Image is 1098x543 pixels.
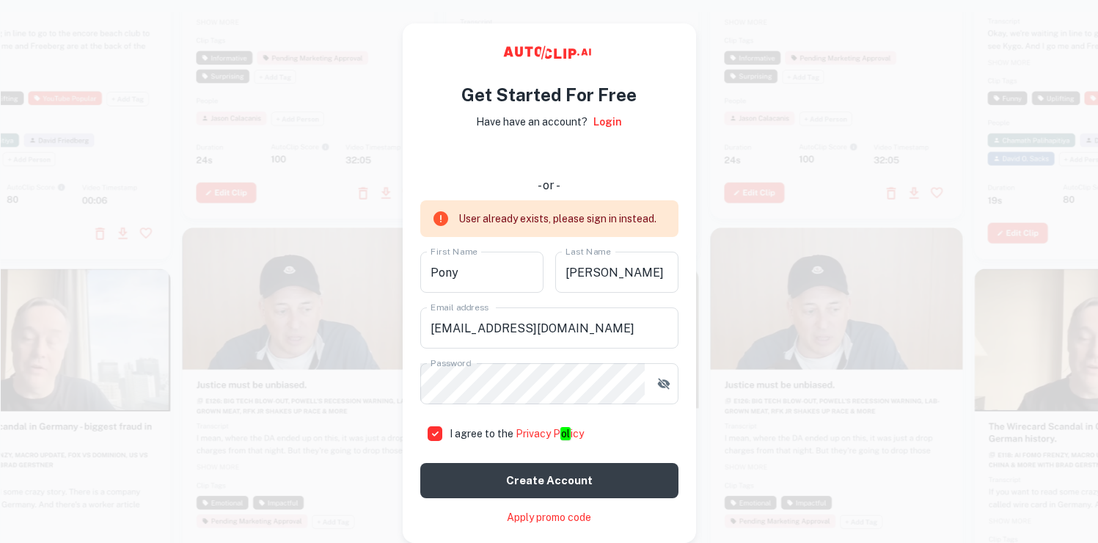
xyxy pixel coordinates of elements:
div: User already exists, please sign in instead. [458,205,656,233]
h4: Get Started For Free [461,81,637,108]
label: Password [431,357,471,369]
span: I agree to the [450,427,584,440]
a: Apply promo code [507,510,591,525]
label: First Name [431,245,477,258]
em: ol [560,427,571,440]
button: Create account [420,463,678,498]
iframe: Sign in with Google Button [414,140,685,172]
label: Last Name [566,245,611,258]
div: - or - [421,177,678,194]
a: Privacy Policy [516,427,584,440]
p: Have have an account? [476,114,588,130]
label: Email address [431,301,488,313]
a: Login [593,114,622,130]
